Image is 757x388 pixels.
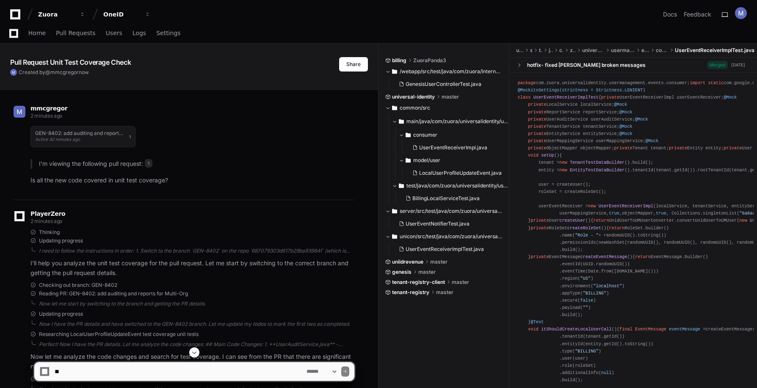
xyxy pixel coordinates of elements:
[593,283,622,289] span: "localhost"
[412,195,480,202] span: BillingLocalServiceTest.java
[406,220,470,227] span: UserEventNotifierTest.java
[39,282,117,289] span: Checking out branch: GEN-8402
[541,327,611,332] span: itShouldCreateLocalUserCall
[593,218,609,223] span: return
[530,47,532,54] span: src
[406,118,510,125] span: main/java/com/zuora/universalidentity/usermanagement/events
[399,116,404,127] svg: Directory
[528,327,539,332] span: void
[635,117,648,122] span: @Mock
[530,226,549,231] span: private
[580,254,627,259] span: createEventMessage
[559,47,563,54] span: com
[56,24,95,43] a: Pull Requests
[527,62,646,69] div: hotfix- fixed [PERSON_NAME] broken messages
[614,146,633,151] span: private
[400,208,503,215] span: server/src/test/java/com/zuora/universalidentity/usermanagement/events/producer
[406,130,411,140] svg: Directory
[50,69,79,75] span: mmcgregor
[646,138,659,143] span: @Mock
[575,233,598,238] span: "Role - "
[436,289,453,296] span: master
[609,211,619,216] span: true
[703,327,705,332] span: =
[30,259,354,278] p: I'll help you analyze the unit test coverage for the pull request. Let me start by switching to t...
[10,69,17,76] img: ACg8ocLJZfIrBNz-jy0uHe-OjQKq6zhfU2gcedXycFS2YMG7s60SHQ=s96-c
[106,24,122,43] a: Users
[518,95,531,100] span: class
[559,218,586,223] span: createUser
[452,279,469,286] span: master
[400,233,503,240] span: unicon/src/test/java/com/zuora/universalidentity/usermanagement/events/consumer
[133,24,146,43] a: Logs
[619,327,633,332] span: final
[129,133,131,140] span: 1
[516,47,523,54] span: unicon
[413,132,437,138] span: consumer
[413,157,440,164] span: model/user
[528,124,546,129] span: private
[627,254,632,259] span: ()
[549,47,552,54] span: java
[100,7,154,22] button: OneID
[35,137,80,142] span: Active 42 minutes ago
[56,30,95,36] span: Pull Requests
[418,269,436,275] span: master
[730,360,753,383] iframe: Open customer support
[641,47,649,54] span: events
[10,58,131,66] app-text-character-animate: Pull Request Unit Test Coverage Check
[400,68,503,75] span: /webapp/src/test/java/com/zuora/internal/api
[567,226,601,231] span: createRoleSet
[539,47,542,54] span: test
[663,10,677,19] a: Docs
[409,142,505,154] button: UserEventReceiverImpl.java
[39,290,188,297] span: Reading PR: GEN-8402: add auditing and reports for Multi-Org
[669,327,700,332] span: eventMessage
[392,289,429,296] span: tenant-registry
[518,88,646,93] span: @MockitoSettings(strictness = Strictness.LENIENT)
[30,126,135,147] button: GEN-8402: add auditing and reports for Multi-OrgActive 42 minutes ago1
[599,204,653,209] span: UserEventReceiverImpl
[583,305,588,310] span: ""
[601,226,606,231] span: ()
[518,80,536,85] span: package
[570,160,624,165] span: TenantTestDataBuilder
[570,47,576,54] span: zuora
[635,327,666,332] span: EventMessage
[399,181,404,191] svg: Directory
[392,259,423,265] span: uniidrevenue
[601,95,619,100] span: private
[528,138,546,143] span: private
[39,237,83,244] span: Updating progress
[708,80,724,85] span: static
[392,115,510,128] button: main/java/com/zuora/universalidentity/usermanagement/events
[588,204,596,209] span: new
[559,168,567,173] span: new
[156,24,180,43] a: Settings
[739,218,747,223] span: new
[392,231,397,242] svg: Directory
[528,117,546,122] span: private
[530,254,549,259] span: private
[392,279,445,286] span: tenant-registry-client
[406,81,481,88] span: GenesisUserControllerTest.java
[156,30,180,36] span: Settings
[395,78,498,90] button: GenesisUserControllerTest.java
[724,95,737,100] span: @Mock
[419,170,502,176] span: LocalUserProfileUpdateEvent.java
[39,300,354,307] div: Now let me start by switching to the branch and getting the PR details.
[413,57,446,64] span: ZuoraPanda3
[528,153,539,158] span: void
[392,57,406,64] span: billing
[79,69,89,75] span: now
[582,47,604,54] span: universalidentity
[583,291,606,296] span: "BILLING"
[385,65,503,78] button: /webapp/src/test/java/com/zuora/internal/api
[541,153,554,158] span: setUp
[392,269,412,275] span: genesis
[554,153,559,158] span: ()
[339,57,368,72] button: Share
[45,69,50,75] span: @
[395,243,498,255] button: UserEventReceiverImplTest.java
[442,94,459,100] span: master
